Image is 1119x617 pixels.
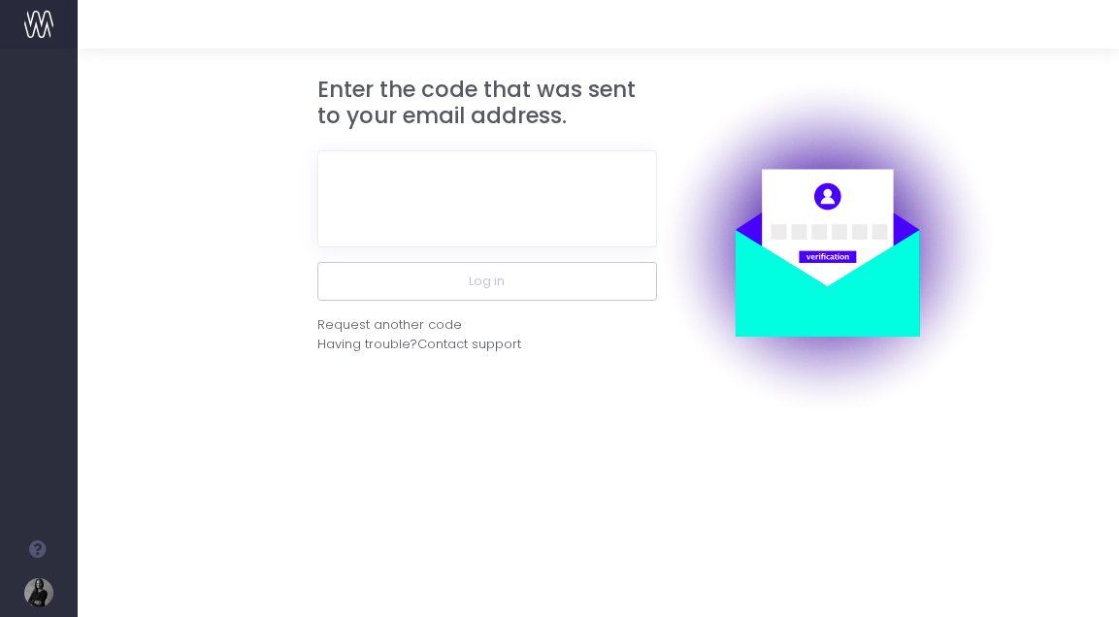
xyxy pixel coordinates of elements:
button: Log in [317,262,657,301]
img: images/default_profile_image.png [24,578,53,607]
div: Request another code [317,315,462,335]
h3: Enter the code that was sent to your email address. [317,77,657,130]
img: auth.png [657,77,997,416]
div: Having trouble? [317,335,657,354]
span: Contact support [417,335,521,354]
